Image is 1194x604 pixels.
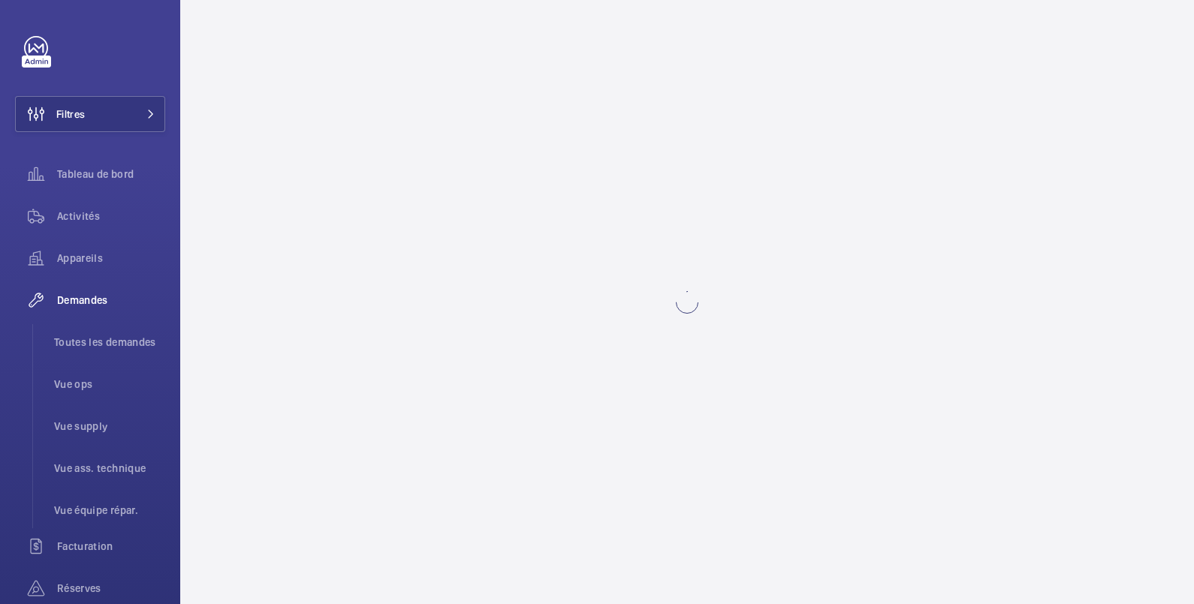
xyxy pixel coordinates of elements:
[57,539,165,554] span: Facturation
[54,419,165,434] span: Vue supply
[15,96,165,132] button: Filtres
[57,167,165,182] span: Tableau de bord
[54,461,165,476] span: Vue ass. technique
[54,377,165,392] span: Vue ops
[57,251,165,266] span: Appareils
[56,107,85,122] span: Filtres
[54,503,165,518] span: Vue équipe répar.
[57,581,165,596] span: Réserves
[57,209,165,224] span: Activités
[54,335,165,350] span: Toutes les demandes
[57,293,165,308] span: Demandes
